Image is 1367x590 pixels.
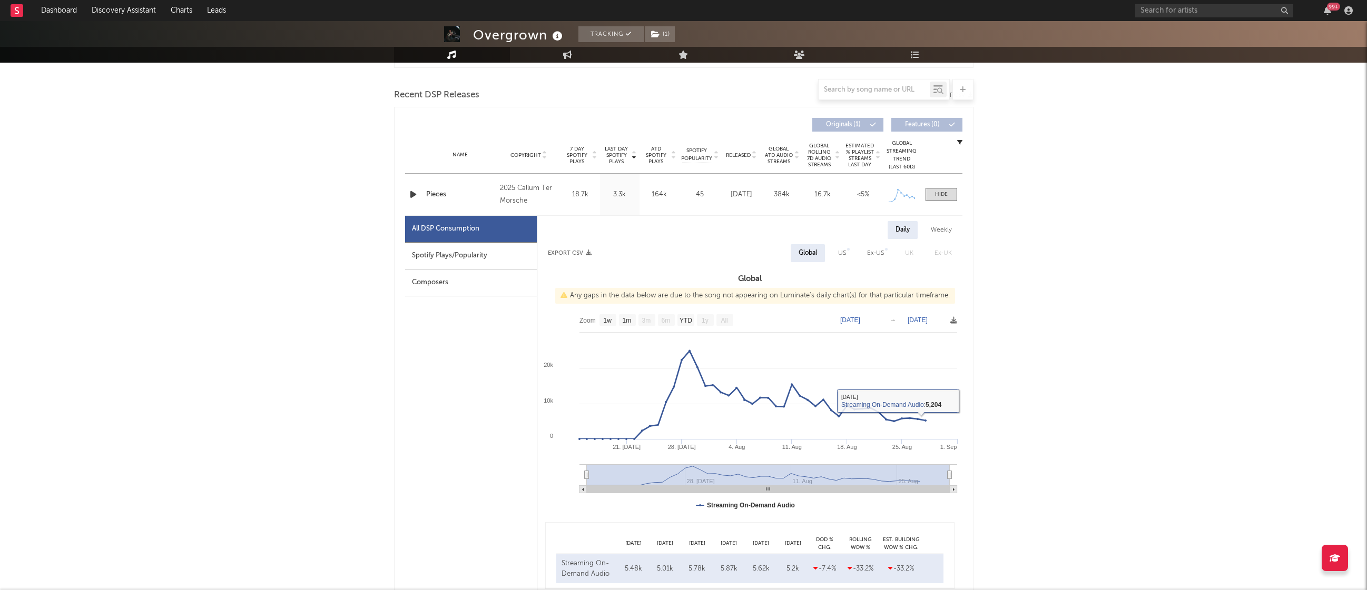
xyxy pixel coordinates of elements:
[713,539,745,547] div: [DATE]
[782,444,801,450] text: 11. Aug
[799,247,817,259] div: Global
[724,189,759,200] div: [DATE]
[563,189,597,200] div: 18.7k
[840,316,860,324] text: [DATE]
[426,189,495,200] a: Pieces
[898,122,947,128] span: Features ( 0 )
[667,444,695,450] text: 28. [DATE]
[613,444,641,450] text: 21. [DATE]
[562,558,615,579] div: Streaming On-Demand Audio
[603,189,637,200] div: 3.3k
[721,317,727,324] text: All
[579,317,596,324] text: Zoom
[908,316,928,324] text: [DATE]
[923,221,960,239] div: Weekly
[684,564,711,574] div: 5.78k
[622,317,631,324] text: 1m
[888,221,918,239] div: Daily
[845,189,881,200] div: <5%
[642,317,651,324] text: 3m
[940,444,957,450] text: 1. Sep
[412,223,479,235] div: All DSP Consumption
[563,146,591,165] span: 7 Day Spotify Plays
[843,564,878,574] div: -33.2 %
[892,444,911,450] text: 25. Aug
[764,189,800,200] div: 384k
[603,146,631,165] span: Last Day Spotify Plays
[649,539,681,547] div: [DATE]
[544,362,553,368] text: 20k
[426,151,495,159] div: Name
[603,317,612,324] text: 1w
[642,146,670,165] span: ATD Spotify Plays
[805,189,840,200] div: 16.7k
[544,397,553,404] text: 10k
[549,433,553,439] text: 0
[681,147,712,163] span: Spotify Popularity
[510,152,541,158] span: Copyright
[642,189,676,200] div: 164k
[819,86,930,94] input: Search by song name or URL
[548,250,592,256] button: Export CSV
[819,122,868,128] span: Originals ( 1 )
[500,182,557,207] div: 2025 Callum Ter Morsche
[405,216,537,243] div: All DSP Consumption
[578,26,644,42] button: Tracking
[845,143,874,168] span: Estimated % Playlist Streams Last Day
[841,536,880,551] div: Rolling WoW % Chg.
[812,564,838,574] div: -7.4 %
[809,536,841,551] div: DoD % Chg.
[745,539,777,547] div: [DATE]
[702,317,709,324] text: 1y
[838,247,846,259] div: US
[707,502,795,509] text: Streaming On-Demand Audio
[764,146,793,165] span: Global ATD Audio Streams
[748,564,774,574] div: 5.62k
[805,143,834,168] span: Global Rolling 7D Audio Streams
[620,564,647,574] div: 5.48k
[681,539,713,547] div: [DATE]
[555,288,955,304] div: Any gaps in the data below are due to the song not appearing on Luminate's daily chart(s) for tha...
[652,564,678,574] div: 5.01k
[405,243,537,269] div: Spotify Plays/Popularity
[1327,3,1340,11] div: 99 +
[644,26,675,42] span: ( 1 )
[679,317,692,324] text: YTD
[891,118,962,132] button: Features(0)
[837,444,857,450] text: 18. Aug
[780,564,807,574] div: 5.2k
[726,152,751,158] span: Released
[777,539,809,547] div: [DATE]
[661,317,670,324] text: 6m
[645,26,675,42] button: (1)
[812,118,883,132] button: Originals(1)
[883,564,920,574] div: -33.2 %
[890,316,896,324] text: →
[886,139,918,171] div: Global Streaming Trend (Last 60D)
[473,26,565,44] div: Overgrown
[405,269,537,296] div: Composers
[729,444,745,450] text: 4. Aug
[716,564,743,574] div: 5.87k
[617,539,650,547] div: [DATE]
[867,247,884,259] div: Ex-US
[682,189,719,200] div: 45
[537,273,962,285] h3: Global
[1135,4,1293,17] input: Search for artists
[1324,6,1331,15] button: 99+
[880,536,922,551] div: Est. Building WoW % Chg.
